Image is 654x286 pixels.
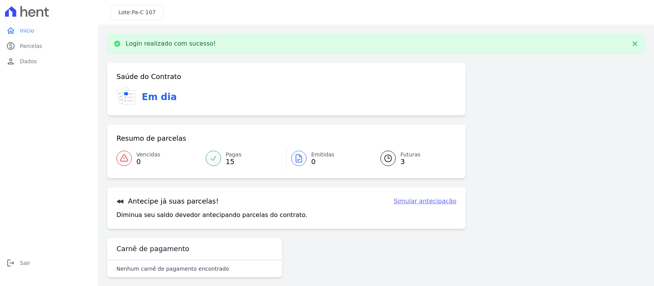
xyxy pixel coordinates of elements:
[6,57,15,66] i: person
[20,58,37,65] span: Dados
[400,159,420,165] span: 3
[371,148,456,169] a: Futuras 3
[400,151,420,159] span: Futuras
[142,90,177,104] h3: Em dia
[311,159,334,165] span: 0
[116,134,186,143] h3: Resumo de parcelas
[3,23,95,38] a: homeInício
[116,148,201,169] a: Vencidas 0
[6,258,15,268] i: logout
[20,42,42,50] span: Parcelas
[116,244,189,253] h3: Carnê de pagamento
[226,159,241,165] span: 15
[3,54,95,69] a: personDados
[20,259,30,267] span: Sair
[311,151,334,159] span: Emitidas
[118,8,156,16] h3: Lote:
[132,9,156,15] span: Pa-C 107
[6,41,15,51] i: paid
[126,40,216,48] p: Login realizado com sucesso!
[116,265,229,273] p: Nenhum carnê de pagamento encontrado
[116,72,181,81] h3: Saúde do Contrato
[393,197,456,206] a: Simular antecipação
[226,151,241,159] span: Pagas
[116,197,219,206] h3: Antecipe já suas parcelas!
[6,26,15,35] i: home
[136,151,160,159] span: Vencidas
[136,159,160,165] span: 0
[287,148,371,169] a: Emitidas 0
[201,148,286,169] a: Pagas 15
[3,255,95,271] a: logoutSair
[3,38,95,54] a: paidParcelas
[20,27,34,35] span: Início
[116,210,307,220] p: Diminua seu saldo devedor antecipando parcelas do contrato.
